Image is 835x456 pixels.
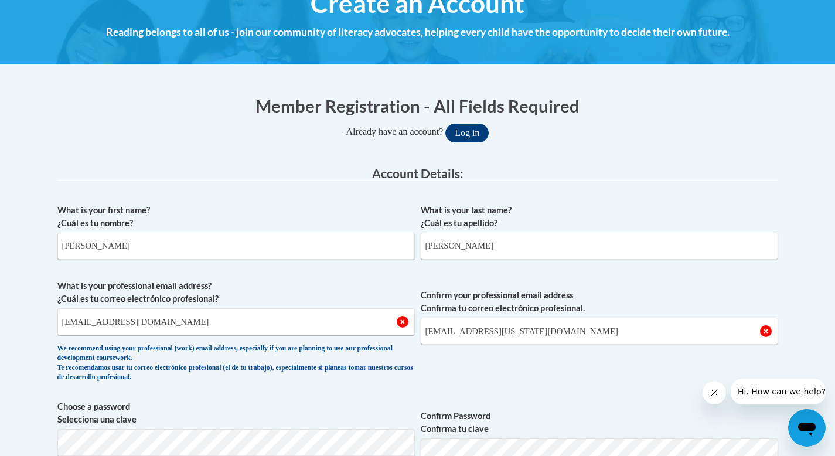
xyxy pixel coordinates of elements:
div: We recommend using your professional (work) email address, especially if you are planning to use ... [57,344,415,383]
h1: Member Registration - All Fields Required [57,94,778,118]
label: Confirm your professional email address Confirma tu correo electrónico profesional. [421,289,778,315]
label: What is your professional email address? ¿Cuál es tu correo electrónico profesional? [57,280,415,305]
iframe: Button to launch messaging window [788,409,826,447]
input: Metadata input [421,233,778,260]
iframe: Message from company [731,379,826,404]
label: Confirm Password Confirma tu clave [421,410,778,435]
label: Choose a password Selecciona una clave [57,400,415,426]
input: Metadata input [57,308,415,335]
label: What is your last name? ¿Cuál es tu apellido? [421,204,778,230]
input: Metadata input [57,233,415,260]
span: Already have an account? [346,127,444,137]
button: Log in [445,124,489,142]
label: What is your first name? ¿Cuál es tu nombre? [57,204,415,230]
h4: Reading belongs to all of us - join our community of literacy advocates, helping every child have... [57,25,778,40]
iframe: Close message [703,381,726,404]
input: Required [421,318,778,345]
span: Account Details: [372,166,463,181]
